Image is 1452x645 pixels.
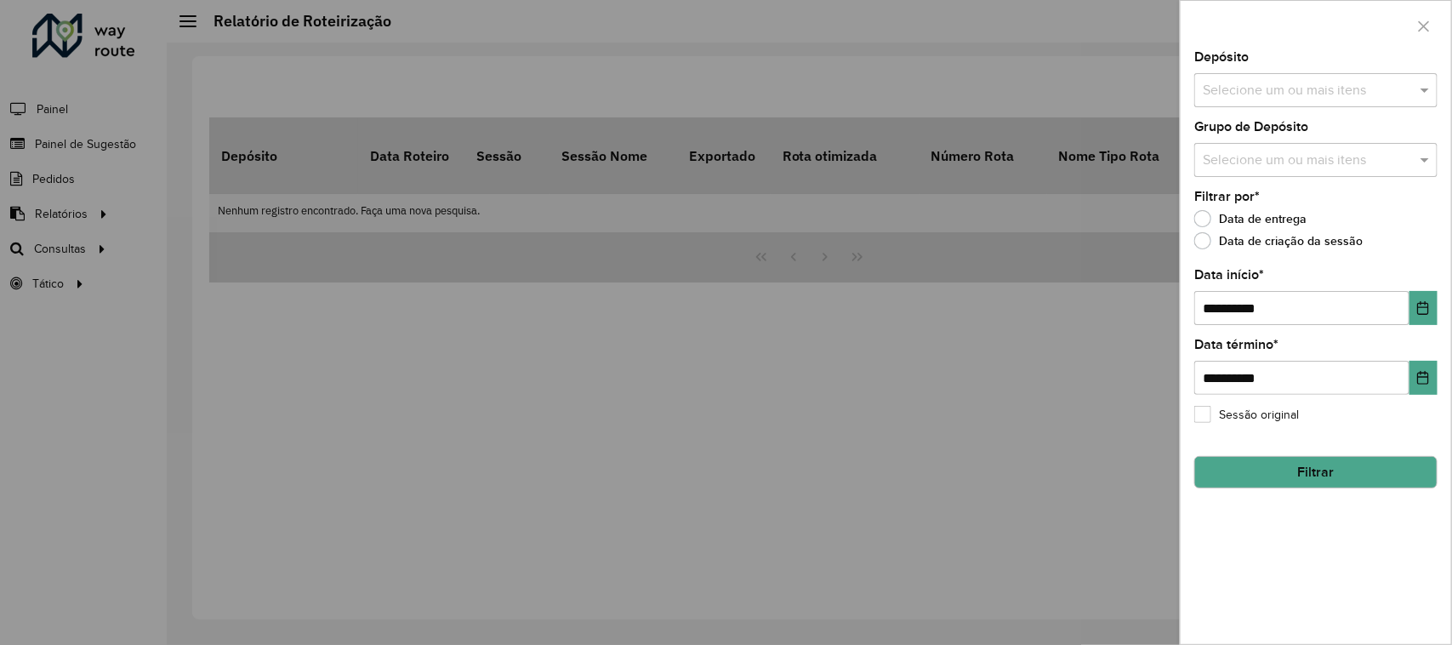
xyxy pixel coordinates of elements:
label: Data de criação da sessão [1194,232,1363,249]
label: Data término [1194,334,1278,355]
button: Choose Date [1409,361,1438,395]
label: Depósito [1194,47,1249,67]
button: Filtrar [1194,456,1438,488]
button: Choose Date [1409,291,1438,325]
label: Data início [1194,265,1264,285]
label: Grupo de Depósito [1194,117,1308,137]
label: Filtrar por [1194,186,1260,207]
label: Sessão original [1194,406,1299,424]
label: Data de entrega [1194,210,1307,227]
